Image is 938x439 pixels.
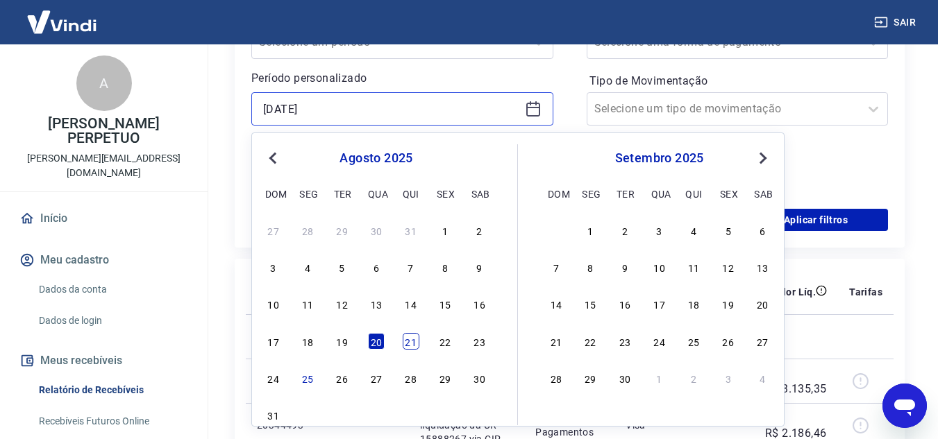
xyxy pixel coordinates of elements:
div: Choose quinta-feira, 28 de agosto de 2025 [403,370,419,386]
div: setembro 2025 [546,150,773,166]
div: Choose terça-feira, 12 de agosto de 2025 [334,295,351,312]
div: Choose terça-feira, 23 de setembro de 2025 [617,333,633,350]
div: Choose terça-feira, 5 de agosto de 2025 [334,259,351,275]
div: month 2025-09 [546,220,773,388]
div: qui [685,185,702,202]
button: Sair [871,10,921,35]
div: sab [754,185,771,202]
div: Choose quinta-feira, 2 de outubro de 2025 [685,370,702,386]
div: Choose quinta-feira, 25 de setembro de 2025 [685,333,702,350]
div: Choose domingo, 10 de agosto de 2025 [265,295,282,312]
div: Choose quarta-feira, 24 de setembro de 2025 [651,333,668,350]
p: Tarifas [849,285,882,299]
div: Choose terça-feira, 19 de agosto de 2025 [334,333,351,350]
div: Choose sábado, 16 de agosto de 2025 [471,295,488,312]
div: qua [368,185,385,202]
div: sex [720,185,737,202]
div: sex [437,185,453,202]
div: Choose sábado, 27 de setembro de 2025 [754,333,771,350]
div: Choose sexta-feira, 5 de setembro de 2025 [720,222,737,239]
p: Valor Líq. [771,285,816,299]
a: Dados de login [33,307,191,335]
a: Início [17,203,191,234]
div: Choose segunda-feira, 1 de setembro de 2025 [299,406,316,423]
input: Data inicial [263,98,519,119]
div: Choose terça-feira, 2 de setembro de 2025 [334,406,351,423]
div: Choose domingo, 24 de agosto de 2025 [265,370,282,386]
div: Choose segunda-feira, 29 de setembro de 2025 [582,370,598,386]
div: Choose sábado, 23 de agosto de 2025 [471,333,488,350]
div: sab [471,185,488,202]
div: Choose quarta-feira, 30 de julho de 2025 [368,222,385,239]
div: Choose segunda-feira, 1 de setembro de 2025 [582,222,598,239]
div: Choose sexta-feira, 3 de outubro de 2025 [720,370,737,386]
div: Choose segunda-feira, 4 de agosto de 2025 [299,259,316,275]
p: -R$ 3.135,35 [765,364,827,397]
div: Choose quarta-feira, 6 de agosto de 2025 [368,259,385,275]
div: Choose sábado, 6 de setembro de 2025 [471,406,488,423]
div: Choose terça-feira, 2 de setembro de 2025 [617,222,633,239]
div: dom [548,185,564,202]
div: dom [265,185,282,202]
iframe: Botão para abrir a janela de mensagens [882,384,927,428]
div: Choose quinta-feira, 14 de agosto de 2025 [403,295,419,312]
div: Choose segunda-feira, 25 de agosto de 2025 [299,370,316,386]
button: Next Month [755,150,771,166]
div: Choose domingo, 3 de agosto de 2025 [265,259,282,275]
div: Choose sexta-feira, 5 de setembro de 2025 [437,406,453,423]
div: Choose domingo, 14 de setembro de 2025 [548,295,564,312]
div: Choose sexta-feira, 19 de setembro de 2025 [720,295,737,312]
div: Choose domingo, 7 de setembro de 2025 [548,259,564,275]
a: Recebíveis Futuros Online [33,407,191,436]
div: Choose quarta-feira, 17 de setembro de 2025 [651,295,668,312]
div: agosto 2025 [263,150,489,166]
div: ter [617,185,633,202]
div: Choose quarta-feira, 3 de setembro de 2025 [368,406,385,423]
div: Choose sexta-feira, 29 de agosto de 2025 [437,370,453,386]
div: Choose sábado, 13 de setembro de 2025 [754,259,771,275]
p: [PERSON_NAME][EMAIL_ADDRESS][DOMAIN_NAME] [11,151,196,180]
div: Choose quinta-feira, 31 de julho de 2025 [403,222,419,239]
div: Choose sexta-feira, 26 de setembro de 2025 [720,333,737,350]
div: Choose sábado, 9 de agosto de 2025 [471,259,488,275]
div: Choose domingo, 28 de setembro de 2025 [548,370,564,386]
div: Choose quinta-feira, 11 de setembro de 2025 [685,259,702,275]
button: Meu cadastro [17,245,191,275]
div: Choose sexta-feira, 15 de agosto de 2025 [437,295,453,312]
div: Choose segunda-feira, 8 de setembro de 2025 [582,259,598,275]
label: Tipo de Movimentação [589,73,886,89]
div: A [76,55,132,111]
div: Choose quarta-feira, 13 de agosto de 2025 [368,295,385,312]
div: Choose domingo, 17 de agosto de 2025 [265,333,282,350]
div: Choose terça-feira, 16 de setembro de 2025 [617,295,633,312]
div: Choose domingo, 21 de setembro de 2025 [548,333,564,350]
a: Dados da conta [33,275,191,304]
div: Choose segunda-feira, 11 de agosto de 2025 [299,295,316,312]
div: seg [582,185,598,202]
div: Choose quinta-feira, 21 de agosto de 2025 [403,333,419,350]
div: Choose sexta-feira, 12 de setembro de 2025 [720,259,737,275]
img: Vindi [17,1,107,43]
div: Choose segunda-feira, 28 de julho de 2025 [299,222,316,239]
div: qua [651,185,668,202]
div: Choose segunda-feira, 22 de setembro de 2025 [582,333,598,350]
a: Relatório de Recebíveis [33,376,191,404]
div: Choose sábado, 6 de setembro de 2025 [754,222,771,239]
div: Choose terça-feira, 26 de agosto de 2025 [334,370,351,386]
p: Período personalizado [251,70,553,87]
div: Choose segunda-feira, 15 de setembro de 2025 [582,295,598,312]
div: seg [299,185,316,202]
div: Choose quarta-feira, 1 de outubro de 2025 [651,370,668,386]
div: Choose quinta-feira, 18 de setembro de 2025 [685,295,702,312]
div: Choose quinta-feira, 4 de setembro de 2025 [685,222,702,239]
div: Choose quarta-feira, 10 de setembro de 2025 [651,259,668,275]
button: Meus recebíveis [17,345,191,376]
div: Choose sexta-feira, 8 de agosto de 2025 [437,259,453,275]
div: Choose quarta-feira, 27 de agosto de 2025 [368,370,385,386]
div: Choose domingo, 31 de agosto de 2025 [265,406,282,423]
div: ter [334,185,351,202]
div: Choose sexta-feira, 1 de agosto de 2025 [437,222,453,239]
button: Previous Month [265,150,281,166]
div: Choose sábado, 30 de agosto de 2025 [471,370,488,386]
div: Choose terça-feira, 29 de julho de 2025 [334,222,351,239]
